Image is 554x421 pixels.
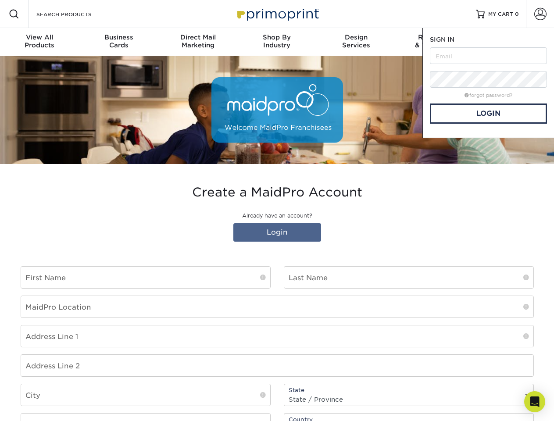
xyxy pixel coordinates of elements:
img: MaidPro [211,77,343,143]
img: Primoprint [233,4,321,23]
div: Open Intercom Messenger [524,391,545,412]
a: DesignServices [317,28,396,56]
input: SEARCH PRODUCTS..... [36,9,121,19]
a: Shop ByIndustry [237,28,316,56]
a: forgot password? [465,93,512,98]
h3: Create a MaidPro Account [21,185,534,200]
span: SIGN IN [430,36,454,43]
p: Already have an account? [21,212,534,220]
a: Login [430,103,547,124]
div: Marketing [158,33,237,49]
div: Services [317,33,396,49]
span: MY CART [488,11,513,18]
span: Design [317,33,396,41]
a: Direct MailMarketing [158,28,237,56]
span: Business [79,33,158,41]
span: Direct Mail [158,33,237,41]
span: Resources [396,33,475,41]
div: Cards [79,33,158,49]
div: & Templates [396,33,475,49]
a: Resources& Templates [396,28,475,56]
input: Email [430,47,547,64]
a: BusinessCards [79,28,158,56]
span: 0 [515,11,519,17]
div: Industry [237,33,316,49]
a: Login [233,223,321,242]
span: Shop By [237,33,316,41]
